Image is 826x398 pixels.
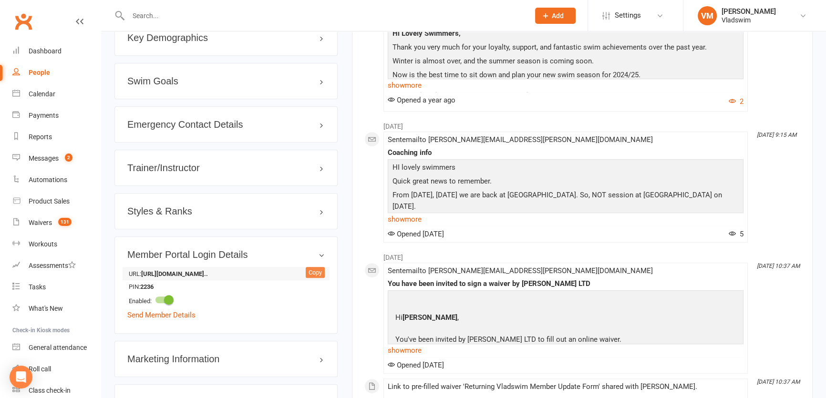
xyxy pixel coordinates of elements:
strong: [URL][DOMAIN_NAME].. [141,269,208,279]
div: Vladswim [722,16,776,24]
strong: 2236 [140,282,195,292]
div: Link to pre-filled waiver 'Returning Vladswim Member Update Form' shared with [PERSON_NAME]. [388,383,743,391]
div: Calendar [29,90,55,98]
span: Add [552,12,564,20]
button: 2 [729,96,743,107]
a: Payments [12,105,101,126]
i: [DATE] 9:15 AM [757,132,796,138]
a: Calendar [12,83,101,105]
p: You've been invited by [PERSON_NAME] LTD to fill out an online waiver. [393,334,624,347]
i: [DATE] 10:37 AM [757,378,800,385]
p: HI lovely swimmers [390,162,741,175]
p: Hi , [393,312,624,326]
a: Messages 2 [12,148,101,169]
h3: Key Demographics [127,32,325,43]
a: General attendance kiosk mode [12,337,101,358]
p: Thank you very much for your loyalty, support, and fantastic swim achievements over the past year. [390,41,741,55]
h3: Styles & Ranks [127,206,325,216]
li: [DATE] [364,116,800,132]
div: Payments [29,112,59,119]
div: Automations [29,176,67,184]
p: Now is the best time to sit down and plan your new swim season for 2024/25. [390,69,741,83]
a: show more [388,344,743,357]
div: Class check-in [29,387,71,394]
span: Opened [DATE] [388,361,444,369]
a: Product Sales [12,191,101,212]
div: What's New [29,305,63,312]
li: PIN: [127,280,325,293]
li: [DATE] [364,247,800,263]
span: 5 [729,230,743,238]
div: Product Sales [29,197,70,205]
span: 131 [58,218,72,226]
a: Roll call [12,358,101,380]
div: Dashboard [29,47,62,55]
a: Clubworx [11,10,35,33]
a: People [12,62,101,83]
a: Waivers 131 [12,212,101,234]
div: Copy [306,267,325,278]
div: Coaching info [388,149,743,157]
div: Reports [29,133,52,141]
a: show more [388,213,743,226]
i: [DATE] 10:37 AM [757,263,800,269]
h3: Marketing Information [127,354,325,364]
h3: Trainer/Instructor [127,163,325,173]
li: URL: [127,267,325,280]
span: Opened [DATE] [388,230,444,238]
li: Enabled: [127,293,325,307]
div: Workouts [29,240,57,248]
a: Workouts [12,234,101,255]
a: Tasks [12,276,101,298]
h3: Swim Goals [127,76,325,86]
div: Assessments [29,262,76,269]
div: VM [698,6,717,25]
strong: [PERSON_NAME] [403,313,457,322]
a: Dashboard [12,41,101,62]
div: Waivers [29,219,52,226]
div: Tasks [29,283,46,291]
span: Sent email to [PERSON_NAME][EMAIL_ADDRESS][PERSON_NAME][DOMAIN_NAME] [388,135,653,144]
div: Open Intercom Messenger [10,366,32,388]
button: Add [535,8,576,24]
span: 2 [65,153,72,162]
span: Opened a year ago [388,96,455,104]
div: You have been invited to sign a waiver by [PERSON_NAME] LTD [388,280,743,288]
div: People [29,69,50,76]
a: Send Member Details [127,311,196,319]
p: Winter is almost over, and the summer season is coming soon. [390,55,741,69]
h3: Member Portal Login Details [127,249,325,260]
span: Sent email to [PERSON_NAME][EMAIL_ADDRESS][PERSON_NAME][DOMAIN_NAME] [388,266,653,275]
input: Search... [125,9,523,22]
a: What's New [12,298,101,319]
a: show more [388,79,743,92]
a: Automations [12,169,101,191]
div: Messages [29,154,59,162]
b: Hi Lovely Swimmers, [392,29,461,38]
a: Assessments [12,255,101,276]
div: Roll call [29,365,51,373]
p: Quick great news to remember. [390,175,741,189]
a: Reports [12,126,101,148]
div: General attendance [29,344,87,351]
h3: Emergency Contact Details [127,119,325,130]
div: [PERSON_NAME] [722,7,776,16]
span: Settings [615,5,641,26]
p: From [DATE], [DATE] we are back at [GEOGRAPHIC_DATA]. So, NOT session at [GEOGRAPHIC_DATA] on [DA... [390,189,741,214]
